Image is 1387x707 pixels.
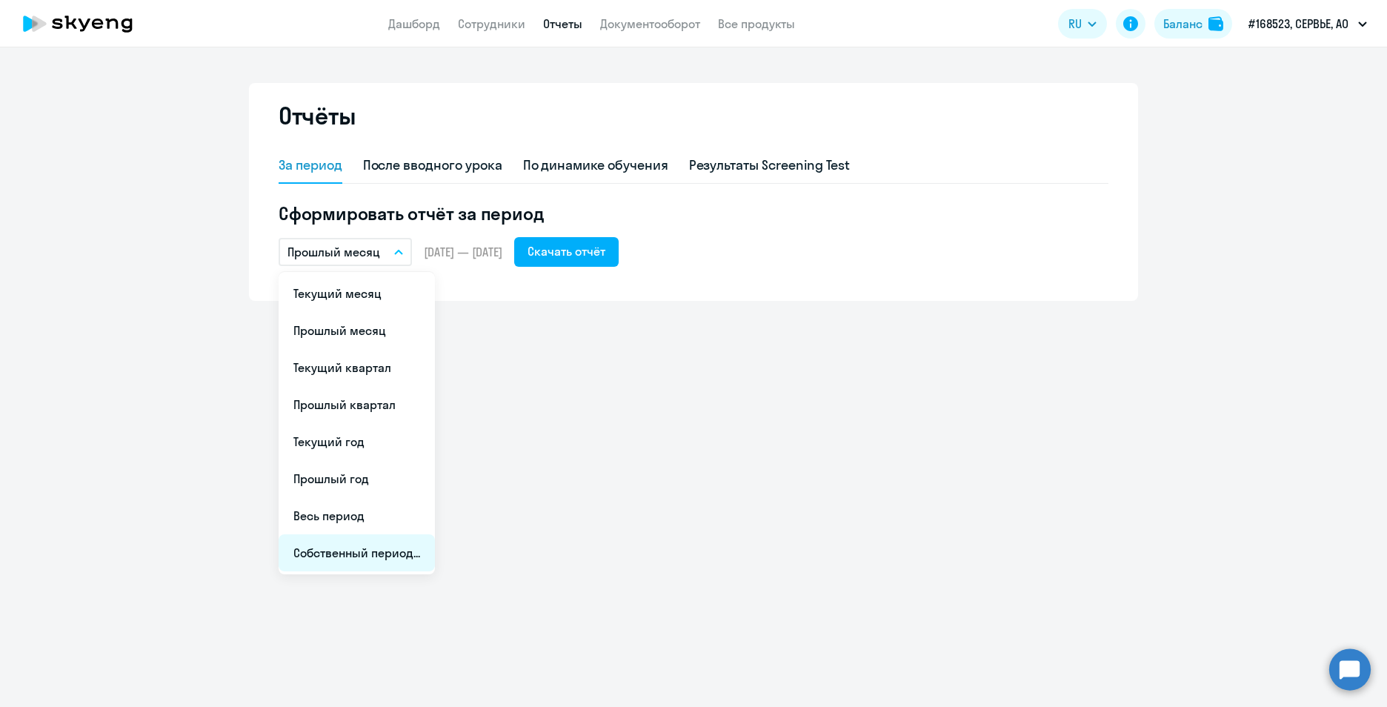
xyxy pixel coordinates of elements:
a: Дашборд [388,16,440,31]
a: Все продукты [718,16,795,31]
a: Отчеты [543,16,582,31]
div: Скачать отчёт [528,242,605,260]
div: По динамике обучения [523,156,668,175]
button: Скачать отчёт [514,237,619,267]
button: Балансbalance [1154,9,1232,39]
a: Документооборот [600,16,700,31]
div: Результаты Screening Test [689,156,851,175]
img: balance [1208,16,1223,31]
div: Баланс [1163,15,1203,33]
a: Сотрудники [458,16,525,31]
div: За период [279,156,342,175]
span: [DATE] — [DATE] [424,244,502,260]
ul: RU [279,272,435,574]
h5: Сформировать отчёт за период [279,202,1108,225]
div: После вводного урока [363,156,502,175]
p: #168523, СЕРВЬЕ, АО [1248,15,1348,33]
h2: Отчёты [279,101,356,130]
button: RU [1058,9,1107,39]
span: RU [1068,15,1082,33]
p: Прошлый месяц [287,243,380,261]
button: #168523, СЕРВЬЕ, АО [1241,6,1374,42]
button: Прошлый месяц [279,238,412,266]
